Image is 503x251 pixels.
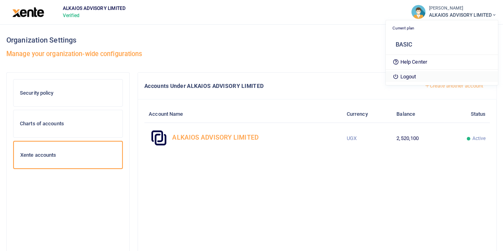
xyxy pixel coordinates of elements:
a: Charts of accounts [13,110,123,138]
a: Xente accounts [13,141,123,169]
a: Create another account [418,79,490,93]
img: logo-large [12,7,45,17]
a: Help Center [386,56,498,68]
th: Status [444,106,490,123]
span: UGX [347,135,357,141]
span: ALKAIOS ADVISORY LIMITED [429,12,497,19]
span: Verified [60,12,129,19]
h6: Charts of accounts [20,121,116,127]
small: [PERSON_NAME] [429,5,497,12]
span: Active [472,136,486,141]
img: profile-user [411,5,425,19]
h4: ALKAIOS ADVISORY LIMITED [172,133,338,142]
h3: Organization Settings [6,34,497,46]
a: logo-large logo-large [12,9,45,15]
h6: Security policy [20,90,116,96]
a: profile-user [PERSON_NAME] ALKAIOS ADVISORY LIMITED [411,5,497,19]
h6: Xente accounts [20,152,116,158]
h5: Manage your organization-wide configurations [6,50,497,58]
h4: Accounts Under ALKAIOS ADVISORY LIMITED [144,82,412,90]
th: Account Name [144,106,342,123]
td: 2,520,100 [392,123,444,154]
th: Currency [342,106,392,123]
p: Current plan [392,25,491,31]
th: Balance [392,106,444,123]
a: Security policy [13,79,123,107]
a: Logout [386,71,498,82]
span: ALKAIOS ADVISORY LIMITED [60,5,129,12]
h6: BASIC [395,41,491,48]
